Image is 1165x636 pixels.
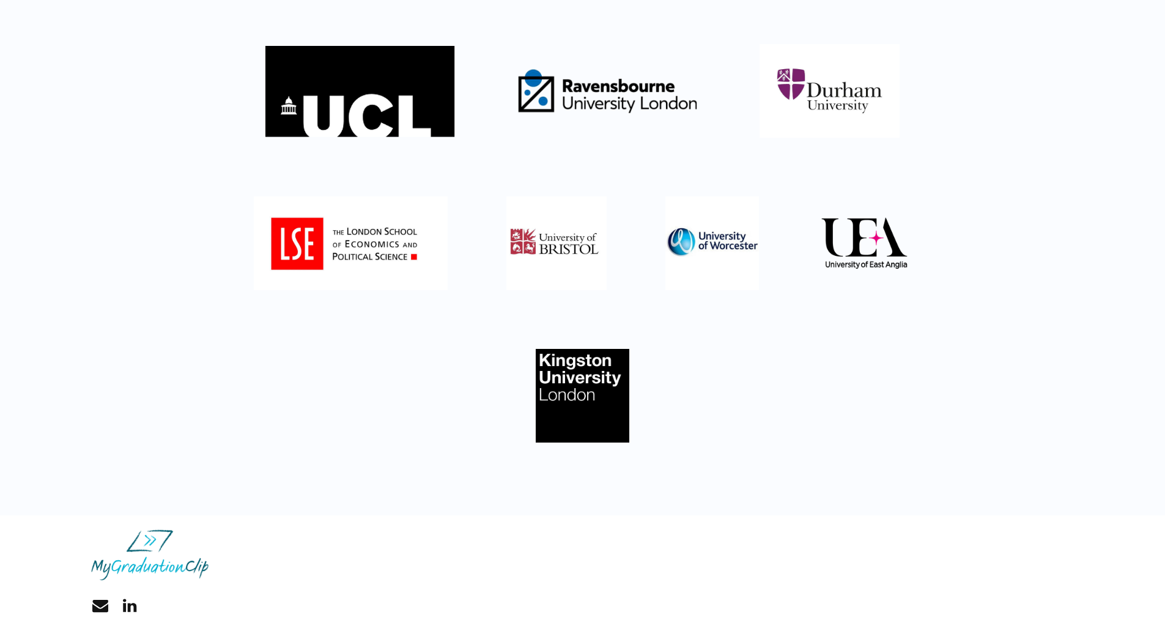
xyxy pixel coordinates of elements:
img: Untitled [818,196,911,290]
img: University of Worcester [665,196,759,290]
img: Untitled [506,196,607,290]
img: Ravensbourne University London [514,44,701,138]
img: University College London [265,44,455,138]
img: Untitled [760,44,900,138]
img: Untitled [254,196,448,290]
img: Untitled [536,349,629,443]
